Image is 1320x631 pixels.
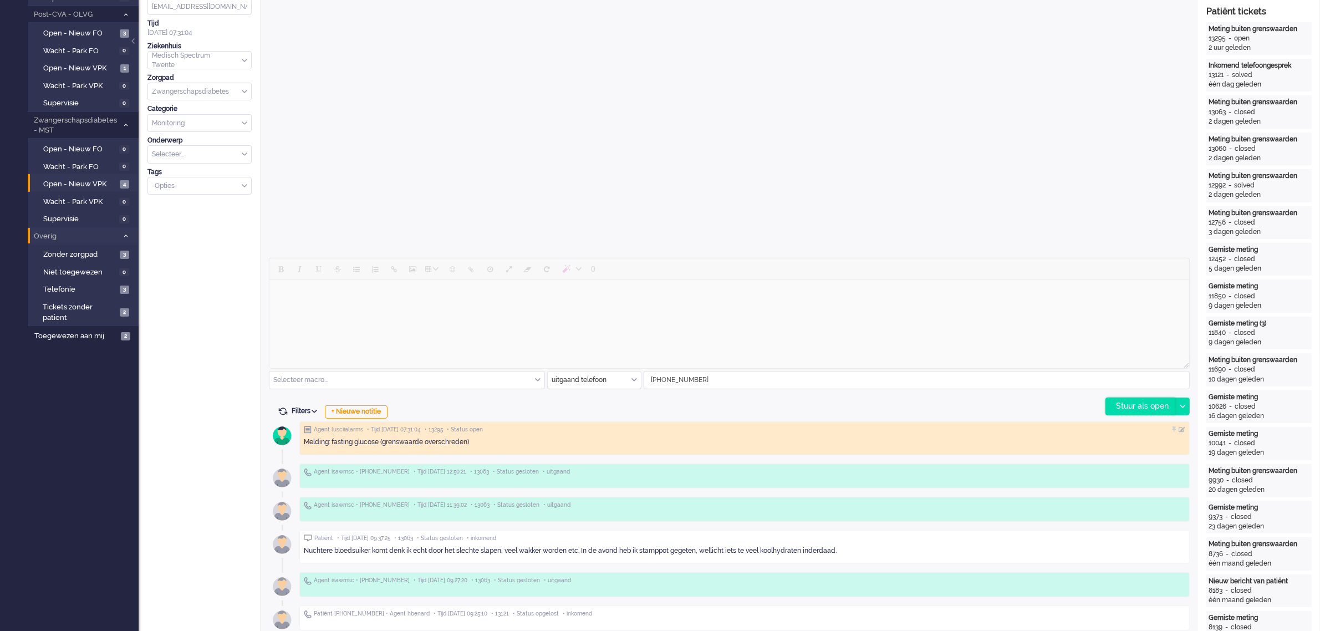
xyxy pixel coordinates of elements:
[43,46,116,57] span: Wacht - Park FO
[32,266,137,278] a: Niet toegewezen 0
[1222,586,1231,596] div: -
[1209,559,1309,568] div: één maand geleden
[1224,70,1232,80] div: -
[119,215,129,223] span: 0
[1106,398,1175,415] div: Stuur als open
[43,302,116,323] span: Tickets zonder patient
[367,426,421,434] span: • Tijd [DATE] 07:31:04
[1226,292,1234,301] div: -
[32,143,137,155] a: Open - Nieuw FO 0
[1226,181,1234,190] div: -
[493,468,539,476] span: • Status gesloten
[32,79,137,91] a: Wacht - Park VPK 0
[1226,255,1234,264] div: -
[1234,255,1255,264] div: closed
[494,577,540,584] span: • Status gesloten
[1235,402,1256,411] div: closed
[1209,264,1309,273] div: 5 dagen geleden
[1226,218,1234,227] div: -
[43,162,116,172] span: Wacht - Park FO
[147,42,252,51] div: Ziekenhuis
[1206,6,1312,18] div: Patiënt tickets
[467,535,496,542] span: • inkomend
[491,610,509,618] span: • 13121
[43,284,117,295] span: Telefonie
[147,177,252,195] div: Select Tags
[1209,34,1226,43] div: 13295
[1234,439,1255,448] div: closed
[32,96,137,109] a: Supervisie 0
[1209,402,1226,411] div: 10626
[314,577,410,584] span: Agent isawmsc • [PHONE_NUMBER]
[325,405,388,419] div: + Nieuwe notitie
[268,573,296,601] img: avatar
[1209,448,1309,457] div: 19 dagen geleden
[304,437,1185,447] div: Melding: fasting glucose (grenswaarde overschreden)
[314,535,333,542] span: Patiënt
[1209,135,1309,144] div: Meting buiten grenswaarden
[32,27,137,39] a: Open - Nieuw FO 3
[644,372,1189,389] input: +31612345678
[1226,365,1234,374] div: -
[147,167,252,177] div: Tags
[1209,355,1309,365] div: Meting buiten grenswaarden
[1209,596,1309,605] div: één maand geleden
[1209,485,1309,495] div: 20 dagen geleden
[1209,108,1226,117] div: 13063
[268,464,296,492] img: avatar
[1234,218,1255,227] div: closed
[1231,512,1252,522] div: closed
[1235,144,1256,154] div: closed
[1234,365,1255,374] div: closed
[292,407,321,415] span: Filters
[304,546,1185,556] div: Nuchtere bloedsuiker komt denk ik echt door het slechte slapen, veel wakker worden etc. In de avo...
[1209,282,1309,291] div: Gemiste meting
[43,214,116,225] span: Supervisie
[1209,439,1226,448] div: 10041
[1209,328,1226,338] div: 11840
[119,82,129,90] span: 0
[32,301,137,323] a: Tickets zonder patient 2
[414,501,467,509] span: • Tijd [DATE] 11:39:02
[304,535,312,542] img: ic_chat_grey.svg
[32,160,137,172] a: Wacht - Park FO 0
[32,212,137,225] a: Supervisie 0
[43,28,117,39] span: Open - Nieuw FO
[43,63,118,74] span: Open - Nieuw VPK
[120,308,129,317] span: 2
[1209,70,1224,80] div: 13121
[1209,549,1223,559] div: 8736
[1209,476,1224,485] div: 9930
[314,501,410,509] span: Agent isawmsc • [PHONE_NUMBER]
[147,73,252,83] div: Zorgpad
[1209,208,1309,218] div: Meting buiten grenswaarden
[563,610,592,618] span: • inkomend
[304,577,312,585] img: ic_telephone_grey.svg
[1226,328,1234,338] div: -
[1224,476,1232,485] div: -
[304,501,312,510] img: ic_telephone_grey.svg
[1209,154,1309,163] div: 2 dagen geleden
[1209,393,1309,402] div: Gemiste meting
[43,197,116,207] span: Wacht - Park VPK
[43,81,116,91] span: Wacht - Park VPK
[1231,549,1252,559] div: closed
[304,610,312,618] img: ic_telephone_grey.svg
[544,577,571,584] span: • uitgaand
[32,195,137,207] a: Wacht - Park VPK 0
[32,44,137,57] a: Wacht - Park FO 0
[1209,365,1226,374] div: 11690
[147,136,252,145] div: Onderwerp
[1209,255,1226,264] div: 12452
[1209,577,1309,586] div: Nieuw bericht van patiënt
[1234,108,1255,117] div: closed
[1222,512,1231,522] div: -
[1226,108,1234,117] div: -
[1209,181,1226,190] div: 12992
[414,468,466,476] span: • Tijd [DATE] 12:50:21
[1209,190,1309,200] div: 2 dagen geleden
[1234,292,1255,301] div: closed
[1231,586,1252,596] div: closed
[417,535,463,542] span: • Status gesloten
[147,104,252,114] div: Categorie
